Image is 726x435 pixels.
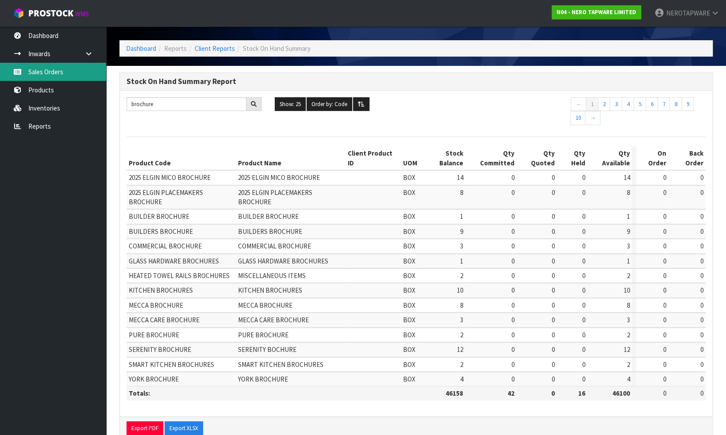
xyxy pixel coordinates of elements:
span: MECCA CARE BROCHURE [238,316,309,324]
th: Back Order [668,146,706,170]
span: 2 [626,360,630,369]
span: SERENITY BROCHURE [129,345,191,354]
span: BUILDERS BROCHURE [238,227,302,236]
span: YORK BROCHURE [129,375,179,383]
a: 1 [586,97,598,111]
h3: Stock On Hand Summary Report [127,77,706,86]
span: 0 [582,242,585,250]
span: BUILDER BROCHURE [129,212,189,221]
nav: Page navigation [571,97,706,127]
span: 0 [552,286,555,294]
strong: 46100 [612,389,630,397]
span: BOX [403,375,415,383]
span: 0 [552,227,555,236]
span: 0 [700,360,703,369]
span: 3 [626,316,630,324]
span: BOX [403,227,415,236]
span: NEROTAPWARE [666,9,710,17]
span: 1 [460,257,463,265]
span: 0 [700,375,703,383]
th: Stock Balance [419,146,465,170]
span: 0 [700,242,703,250]
span: 0 [552,360,555,369]
span: 0 [700,331,703,339]
span: 0 [582,173,585,182]
span: MECCA CARE BROCHURE [129,316,200,324]
span: BOX [403,271,415,280]
span: 0 [700,316,703,324]
span: 0 [511,360,514,369]
a: 3 [610,97,622,111]
span: BUILDERS BROCHURE [129,227,193,236]
span: YORK BROCHURE [238,375,288,383]
span: BOX [403,173,415,182]
a: Dashboard [126,44,156,53]
span: 10 [457,286,463,294]
span: KITCHEN BROCHURES [129,286,193,294]
a: Client Reports [195,44,235,53]
span: 0 [552,345,555,354]
span: 0 [582,271,585,280]
span: BOX [403,360,415,369]
span: COMMERCIAL BROCHURE [238,242,311,250]
span: 0 [582,375,585,383]
span: 8 [626,188,630,197]
span: 0 [700,389,703,397]
span: 0 [663,271,666,280]
span: 0 [511,227,514,236]
span: 0 [552,242,555,250]
img: cube-alt.png [13,8,24,19]
th: Product Name [236,146,346,170]
a: 8 [669,97,682,111]
button: Show: 25 [275,97,306,111]
span: PURE BROCHURE [238,331,288,339]
span: 9 [626,227,630,236]
span: 0 [511,301,514,309]
span: GLASS HARDWARE BROCHURES [129,257,219,265]
span: 0 [582,331,585,339]
th: Qty Committed [465,146,516,170]
span: BOX [403,188,415,197]
strong: 46158 [446,389,463,397]
a: 5 [634,97,646,111]
span: 0 [552,316,555,324]
strong: 16 [578,389,585,397]
span: 0 [511,375,514,383]
span: 2025 ELGIN MICO BROCHURE [129,173,211,182]
span: 8 [626,301,630,309]
span: GLASS HARDWARE BROCHURES [238,257,328,265]
span: 0 [663,345,666,354]
span: BOX [403,345,415,354]
span: 3 [460,316,463,324]
span: 3 [626,242,630,250]
span: 0 [663,188,666,197]
span: 8 [460,188,463,197]
span: 0 [552,271,555,280]
small: WMS [75,10,89,18]
th: Client Product ID [346,146,400,170]
span: 0 [700,188,703,197]
span: 1 [626,257,630,265]
span: 0 [582,345,585,354]
span: 14 [623,173,630,182]
span: 0 [582,212,585,221]
span: 4 [626,375,630,383]
span: 2 [626,271,630,280]
span: 0 [700,212,703,221]
span: 0 [552,188,555,197]
span: 0 [663,212,666,221]
a: 7 [657,97,670,111]
span: SMART KITCHEN BROCHURES [129,360,214,369]
span: 0 [511,212,514,221]
span: MISCELLANEOUS ITEMS [238,271,306,280]
th: Product Code [127,146,236,170]
span: 0 [663,375,666,383]
button: Order by: Code [307,97,352,111]
span: 0 [511,345,514,354]
span: 0 [663,257,666,265]
span: 0 [511,271,514,280]
span: 2 [460,271,463,280]
span: COMMERCIAL BROCHURE [129,242,202,250]
span: 0 [663,301,666,309]
span: 2 [460,331,463,339]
